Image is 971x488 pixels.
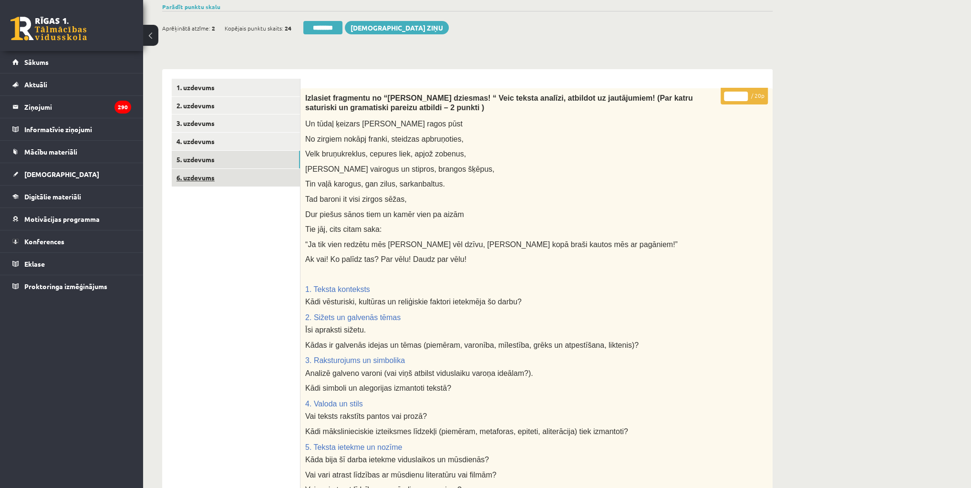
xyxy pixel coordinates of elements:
[305,341,639,349] span: Kādas ir galvenās idejas un tēmas (piemēram, varonība, mīlestība, grēks un atpestīšana, liktenis)?
[24,237,64,246] span: Konferences
[12,118,131,140] a: Informatīvie ziņojumi
[12,186,131,208] a: Digitālie materiāli
[172,133,300,150] a: 4. uzdevums
[24,58,49,66] span: Sākums
[305,384,451,392] span: Kādi simboli un alegorijas izmantoti tekstā?
[12,275,131,297] a: Proktoringa izmēģinājums
[12,51,131,73] a: Sākums
[24,192,81,201] span: Digitālie materiāli
[305,427,628,436] span: Kādi mākslinieciskie izteiksmes līdzekļi (piemēram, metaforas, epiteti, aliterācija) tiek izmantoti?
[305,225,382,233] span: Tie jāj, cits citam saka:
[305,313,401,322] span: 2. Sižets un galvenās tēmas
[24,80,47,89] span: Aktuāli
[24,118,131,140] legend: Informatīvie ziņojumi
[305,135,464,143] span: No zirgiem nokāpj franki, steidzas apbruņoties,
[305,150,466,158] span: Velk bruņukreklus, cepures liek, apjož zobenus,
[172,79,300,96] a: 1. uzdevums
[305,94,693,112] span: Izlasiet fragmentu no “[PERSON_NAME] dziesmas! “ Veic teksta analīzi, atbildot uz jautājumiem! (P...
[12,96,131,118] a: Ziņojumi290
[24,170,99,178] span: [DEMOGRAPHIC_DATA]
[305,369,533,377] span: Analizē galveno varoni (vai viņš atbilst viduslaiku varoņa ideālam?).
[305,456,489,464] span: Kāda bija šī darba ietekme viduslaikos un mūsdienās?
[305,285,370,293] span: 1. Teksta konteksts
[162,21,210,35] span: Aprēķinātā atzīme:
[12,253,131,275] a: Eklase
[12,141,131,163] a: Mācību materiāli
[12,230,131,252] a: Konferences
[24,215,100,223] span: Motivācijas programma
[285,21,291,35] span: 24
[305,165,495,173] span: [PERSON_NAME] vairogus un stipros, brangos šķēpus,
[24,147,77,156] span: Mācību materiāli
[172,114,300,132] a: 3. uzdevums
[12,163,131,185] a: [DEMOGRAPHIC_DATA]
[10,10,451,20] body: Bagātinātā teksta redaktors, wiswyg-editor-47363759938920-1755604629-98
[345,21,449,34] a: [DEMOGRAPHIC_DATA] ziņu
[305,255,466,263] span: Ak vai! Ko palīdz tas? Par vēlu! Daudz par vēlu!
[162,3,220,10] a: Parādīt punktu skalu
[10,17,87,41] a: Rīgas 1. Tālmācības vidusskola
[172,151,300,168] a: 5. uzdevums
[114,101,131,114] i: 290
[24,260,45,268] span: Eklase
[721,88,768,104] p: / 20p
[12,73,131,95] a: Aktuāli
[172,97,300,114] a: 2. uzdevums
[305,443,402,451] span: 5. Teksta ietekme un nozīme
[305,240,678,249] span: “Ja tik vien redzētu mēs [PERSON_NAME] vēl dzīvu, [PERSON_NAME] kopā braši kautos mēs ar pagāniem!”
[305,400,363,408] span: 4. Valoda un stils
[24,96,131,118] legend: Ziņojumi
[172,169,300,187] a: 6. uzdevums
[305,120,463,128] span: Un tūdaļ ķeizars [PERSON_NAME] ragos pūst
[212,21,215,35] span: 2
[24,282,107,291] span: Proktoringa izmēģinājums
[305,326,366,334] span: Īsi apraksti sižetu.
[305,356,405,364] span: 3. Raksturojums un simbolika
[225,21,283,35] span: Kopējais punktu skaits:
[305,180,445,188] span: Tin vaļā karogus, gan zilus, sarkanbaltus.
[305,412,427,420] span: Vai teksts rakstīts pantos vai prozā?
[305,298,522,306] span: Kādi vēsturiski, kultūras un reliģiskie faktori ietekmēja šo darbu?
[305,210,464,218] span: Dur piešus sānos tiem un kamēr vien pa aizām
[305,195,407,203] span: Tad baroni it visi zirgos sēžas,
[305,471,496,479] span: Vai vari atrast līdzības ar mūsdienu literatūru vai filmām?
[12,208,131,230] a: Motivācijas programma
